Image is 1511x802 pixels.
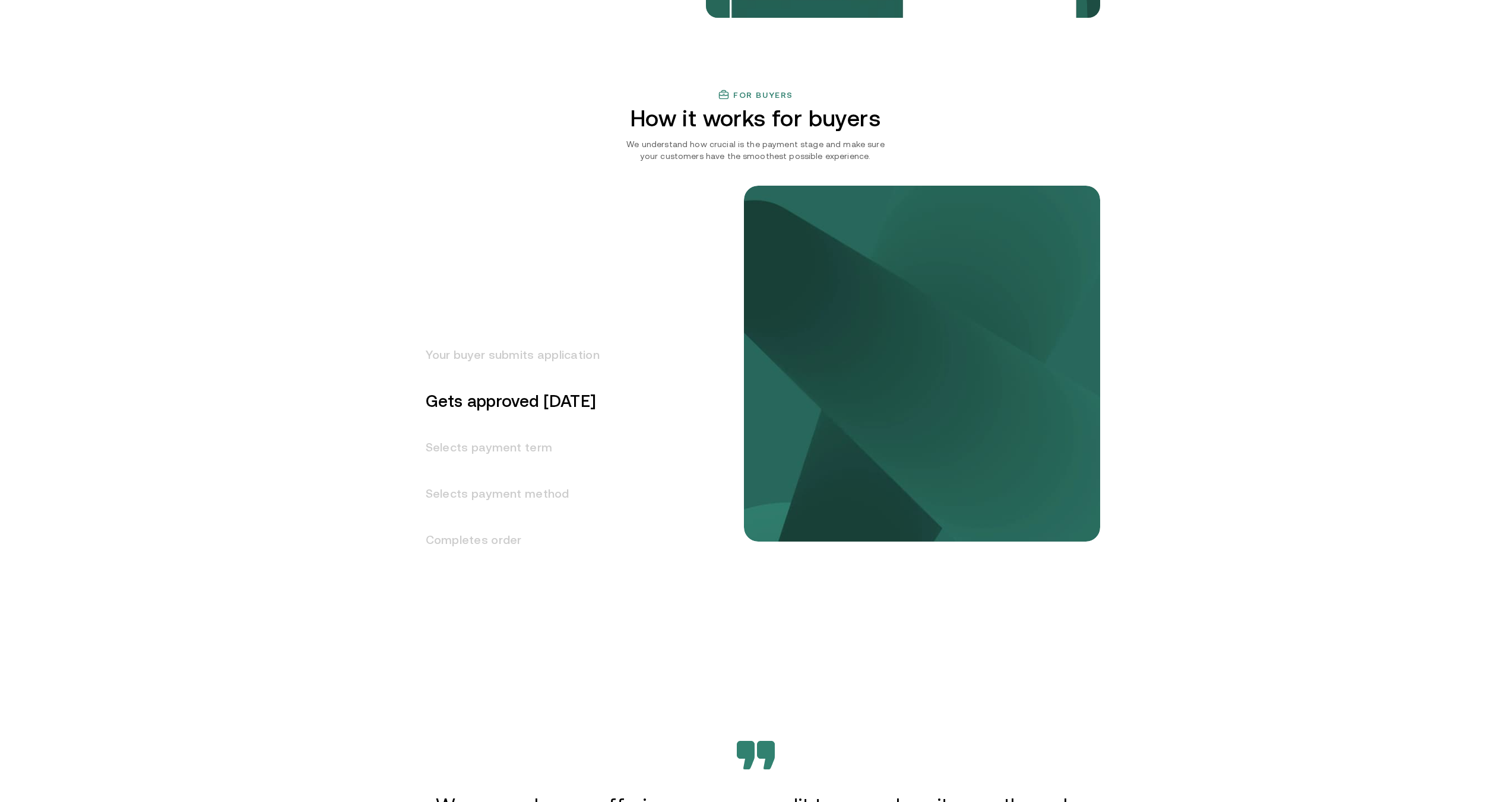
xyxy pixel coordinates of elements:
h3: Your buyer submits application [411,332,600,378]
h3: Selects payment term [411,424,600,470]
h3: Gets approved [DATE] [411,378,600,424]
h3: For buyers [733,90,793,100]
img: Gets approved in 1 day [780,237,1065,489]
img: finance [718,89,730,101]
p: We understand how crucial is the payment stage and make sure your customers have the smoothest po... [621,138,891,162]
img: Bevarabia [737,741,775,769]
h3: Completes order [411,517,600,563]
h3: Selects payment method [411,470,600,517]
h2: How it works for buyers [582,106,929,131]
